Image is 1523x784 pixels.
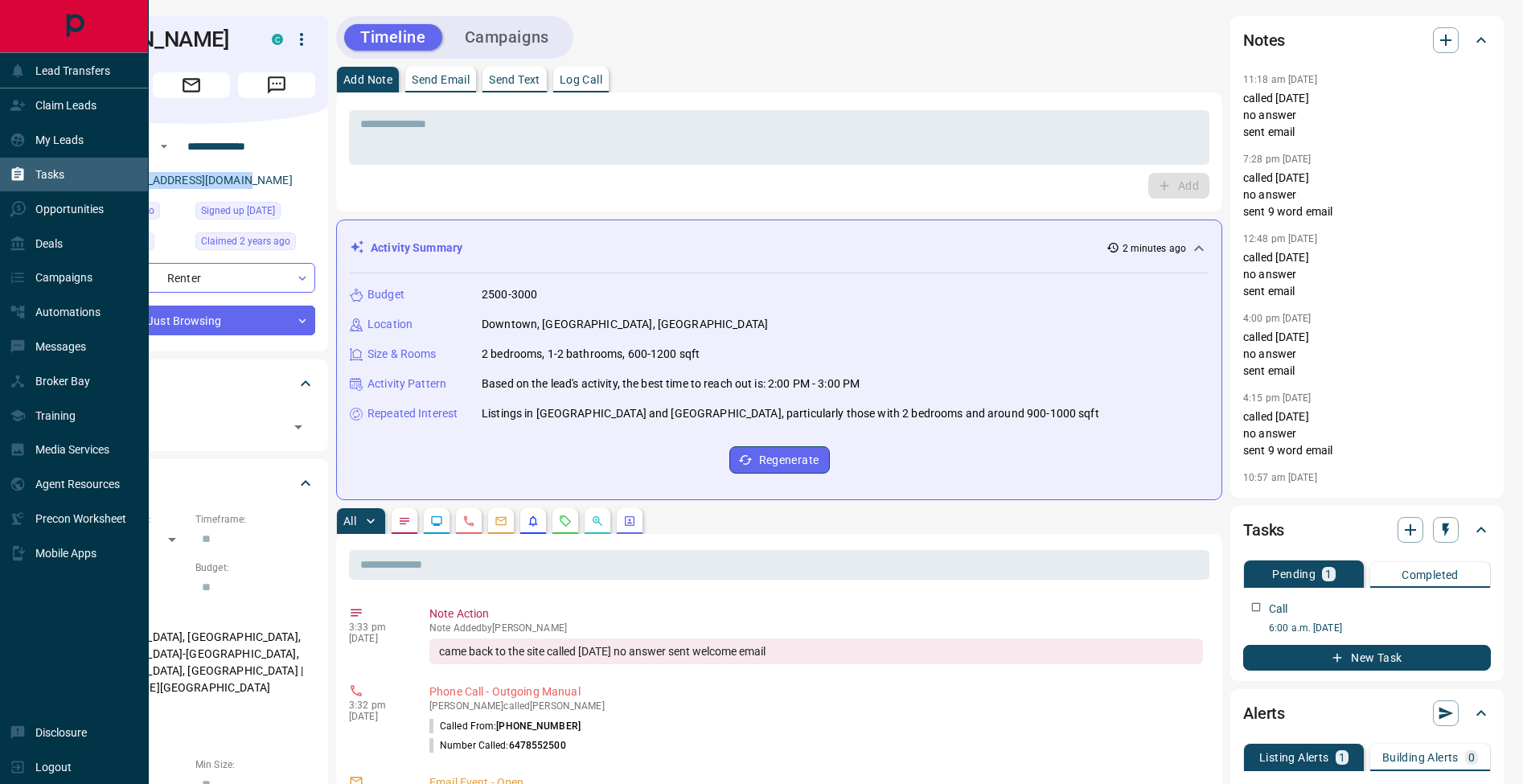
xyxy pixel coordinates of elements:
[429,700,1203,712] p: [PERSON_NAME] called [PERSON_NAME]
[398,515,411,527] svg: Notes
[482,376,860,392] p: Based on the lead's activity, the best time to reach out is: 2:00 PM - 3:00 PM
[1243,170,1491,220] p: called [DATE] no answer sent 9 word email
[429,738,566,753] p: Number Called:
[1259,752,1329,763] p: Listing Alerts
[1243,233,1317,244] p: 12:48 pm [DATE]
[449,24,565,51] button: Campaigns
[1123,241,1186,256] p: 2 minutes ago
[496,720,581,732] span: [PHONE_NUMBER]
[1243,408,1491,459] p: called [DATE] no answer sent 9 word email
[111,174,293,187] a: [EMAIL_ADDRESS][DOMAIN_NAME]
[68,27,248,52] h1: [PERSON_NAME]
[1243,472,1317,483] p: 10:57 am [DATE]
[367,376,446,392] p: Activity Pattern
[195,232,315,255] div: Thu Aug 25 2022
[1243,511,1491,549] div: Tasks
[482,405,1099,422] p: Listings in [GEOGRAPHIC_DATA] and [GEOGRAPHIC_DATA], particularly those with 2 bedrooms and aroun...
[482,316,768,333] p: Downtown, [GEOGRAPHIC_DATA], [GEOGRAPHIC_DATA]
[1272,569,1316,580] p: Pending
[495,515,507,527] svg: Emails
[1243,313,1312,324] p: 4:00 pm [DATE]
[68,306,315,335] div: Just Browsing
[430,515,443,527] svg: Lead Browsing Activity
[367,346,437,363] p: Size & Rooms
[591,515,604,527] svg: Opportunities
[343,74,392,85] p: Add Note
[371,240,462,257] p: Activity Summary
[1269,621,1491,635] p: 6:00 a.m. [DATE]
[623,515,636,527] svg: Agent Actions
[429,605,1203,622] p: Note Action
[1243,154,1312,165] p: 7:28 pm [DATE]
[367,316,413,333] p: Location
[201,203,275,219] span: Signed up [DATE]
[154,137,174,156] button: Open
[1243,694,1491,733] div: Alerts
[195,202,315,224] div: Thu Aug 18 2022
[509,740,566,751] span: 6478552500
[482,346,700,363] p: 2 bedrooms, 1-2 bathrooms, 600-1200 sqft
[729,446,830,474] button: Regenerate
[68,610,315,624] p: Areas Searched:
[1325,569,1332,580] p: 1
[287,416,310,438] button: Open
[1402,569,1459,581] p: Completed
[489,74,540,85] p: Send Text
[1243,392,1312,404] p: 4:15 pm [DATE]
[367,405,458,422] p: Repeated Interest
[1468,752,1475,763] p: 0
[68,263,315,293] div: Renter
[462,515,475,527] svg: Calls
[272,34,283,45] div: condos.ca
[560,74,602,85] p: Log Call
[195,560,315,575] p: Budget:
[1269,601,1288,618] p: Call
[412,74,470,85] p: Send Email
[1243,645,1491,671] button: New Task
[68,364,315,403] div: Tags
[1243,21,1491,60] div: Notes
[68,624,315,701] p: [GEOGRAPHIC_DATA], [GEOGRAPHIC_DATA], [GEOGRAPHIC_DATA]-[GEOGRAPHIC_DATA], [GEOGRAPHIC_DATA], [GE...
[349,700,405,711] p: 3:32 pm
[527,515,540,527] svg: Listing Alerts
[1243,329,1491,380] p: called [DATE] no answer sent email
[559,515,572,527] svg: Requests
[1243,90,1491,141] p: called [DATE] no answer sent email
[429,719,581,733] p: Called From:
[429,622,1203,634] p: Note Added by [PERSON_NAME]
[344,24,442,51] button: Timeline
[1243,700,1285,726] h2: Alerts
[367,286,404,303] p: Budget
[1243,74,1317,85] p: 11:18 am [DATE]
[482,286,537,303] p: 2500-3000
[153,72,230,98] span: Email
[1243,517,1284,543] h2: Tasks
[1243,249,1491,300] p: called [DATE] no answer sent email
[1243,27,1285,53] h2: Notes
[350,233,1209,263] div: Activity Summary2 minutes ago
[201,233,290,249] span: Claimed 2 years ago
[195,512,315,527] p: Timeframe:
[68,709,315,724] p: Motivation:
[349,633,405,644] p: [DATE]
[349,622,405,633] p: 3:33 pm
[1339,752,1345,763] p: 1
[343,515,356,527] p: All
[1382,752,1459,763] p: Building Alerts
[429,683,1203,700] p: Phone Call - Outgoing Manual
[195,757,315,772] p: Min Size:
[238,72,315,98] span: Message
[429,638,1203,664] div: came back to the site called [DATE] no answer sent welcome email
[68,464,315,503] div: Criteria
[349,711,405,722] p: [DATE]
